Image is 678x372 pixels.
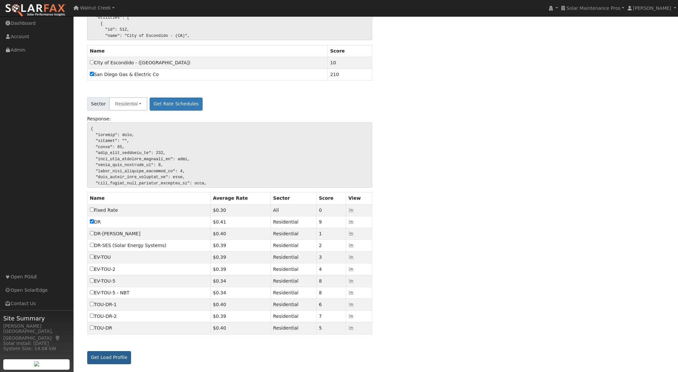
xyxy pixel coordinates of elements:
pre: { "loremip": dolo, "sitamet": "", "conse": 65, "adip_elit_seddoeiu_te": 232, "inci_utla_etdolore_... [87,122,372,188]
td: $0.39 [210,311,271,322]
td: 210 [328,69,372,80]
th: Average Rate [210,193,271,204]
input: EV-TOU-5 [90,278,94,283]
td: 7 [316,311,346,322]
td: Residential [271,275,316,287]
td: 10 [328,57,372,69]
th: Name [87,45,328,57]
img: retrieve [34,361,39,366]
td: Residential [271,252,316,263]
td: $0.40 [210,322,271,334]
div: [GEOGRAPHIC_DATA], [GEOGRAPHIC_DATA] [3,328,70,342]
input: DR-[PERSON_NAME] [90,231,94,235]
td: Residential [271,240,316,252]
td: $0.34 [210,275,271,287]
td: 5 [316,322,346,334]
label: 479 [90,301,117,308]
td: $0.39 [210,263,271,275]
td: Residential [271,299,316,311]
input: EV-TOU [90,255,94,259]
label: 497 [90,266,116,273]
td: Residential [271,311,316,322]
th: Sector [271,193,316,204]
img: SolarFax [5,4,66,17]
input: TOU-DR-1 [90,302,94,306]
label: -1 [90,207,118,214]
label: 493 [90,313,117,320]
span: Walnut Creek [80,5,111,10]
td: 8 [316,275,346,287]
input: TOU-DR [90,325,94,330]
td: Residential [271,263,316,275]
span: Sector [87,97,109,111]
td: $0.40 [210,299,271,311]
th: Score [328,45,372,57]
td: 0 [316,204,346,216]
label: 5 [90,71,159,78]
button: Get Rate Schedules [150,98,202,111]
label: 2 [90,289,129,296]
td: $0.30 [210,204,271,216]
label: 2 [90,278,116,285]
input: San Diego Gas & Electric Co [90,72,94,76]
td: Residential [271,322,316,334]
td: Residential [271,287,316,299]
label: 512 [90,59,190,66]
td: All [271,204,316,216]
div: Response: [84,116,376,122]
td: 1 [316,228,346,240]
input: TOU-DR-2 [90,314,94,318]
td: 4 [316,263,346,275]
td: 6 [316,299,346,311]
td: $0.39 [210,252,271,263]
input: Fixed Rate [90,208,94,212]
span: [PERSON_NAME] [633,6,671,11]
span: Site Summary [3,314,70,323]
label: 496 [90,254,111,261]
td: $0.34 [210,287,271,299]
label: 476 [90,325,112,332]
th: Score [316,193,346,204]
label: 487 [90,230,141,237]
td: 3 [316,252,346,263]
th: View [346,193,372,204]
span: Solar Maintenance Pros [567,6,620,11]
td: $0.39 [210,240,271,252]
td: Residential [271,228,316,240]
input: EV-TOU-5 - NBT [90,290,94,294]
button: Residential [109,97,147,111]
div: [PERSON_NAME] [3,323,70,330]
td: Residential [271,216,316,228]
button: Get Load Profile [87,351,131,364]
td: $0.40 [210,228,271,240]
div: System Size: 14.08 kW [3,345,70,352]
label: 495 [90,242,166,249]
div: Solar Install: [DATE] [3,340,70,347]
td: 8 [316,287,346,299]
a: Map [55,335,61,341]
td: 2 [316,240,346,252]
input: City of Escondido - ([GEOGRAPHIC_DATA]) [90,60,94,64]
th: Name [87,193,210,204]
input: DR [90,219,94,224]
td: 9 [316,216,346,228]
label: 486 [90,219,101,225]
input: EV-TOU-2 [90,267,94,271]
td: $0.41 [210,216,271,228]
input: DR-SES (Solar Energy Systems) [90,243,94,247]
